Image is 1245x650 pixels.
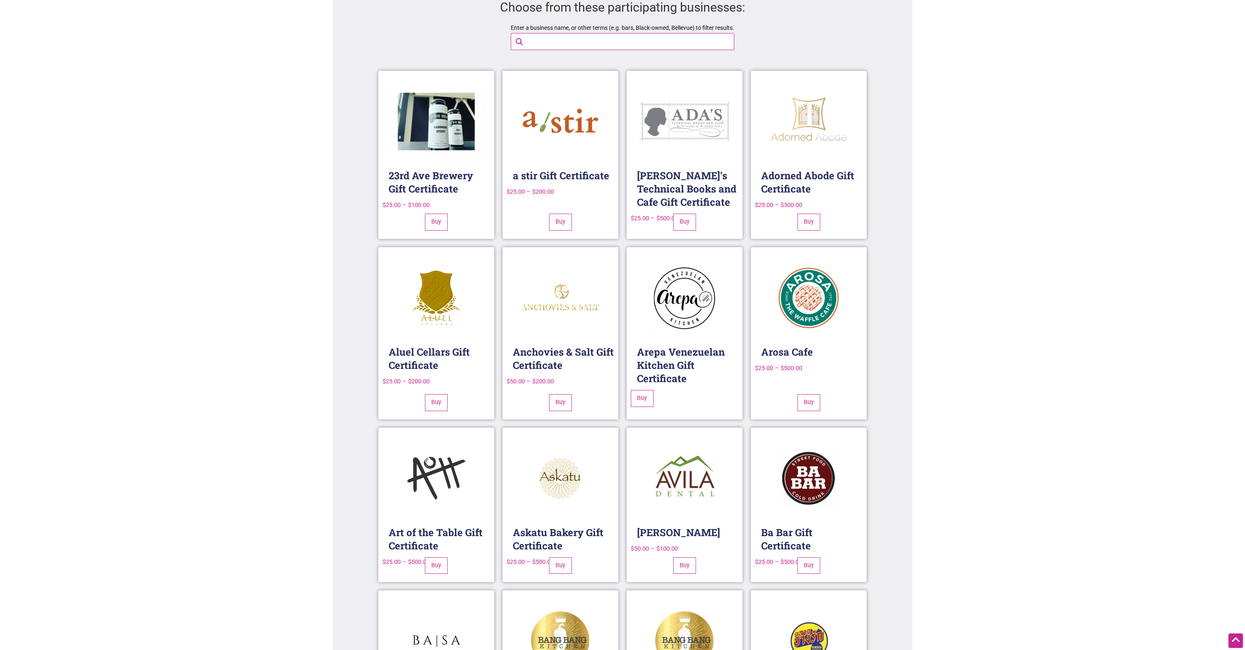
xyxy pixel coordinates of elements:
[408,378,430,385] bdi: 200.00
[382,378,401,385] bdi: 25.00
[507,255,614,386] a: Anchovies & Salt Gift Certificate
[1228,633,1243,648] div: Scroll Back to Top
[382,201,386,209] span: $
[402,378,406,385] span: –
[631,545,634,552] span: $
[511,436,610,521] img: Askatu Bakery Gift Certificate
[651,545,655,552] span: –
[382,558,401,566] bdi: 25.00
[382,378,386,385] span: $
[532,558,554,566] bdi: 500.00
[651,214,655,222] span: –
[549,557,572,574] a: Select options for “Askatu Bakery Gift Certificate”
[389,164,490,200] h2: 23rd Ave Brewery Gift Certificate
[631,436,738,554] a: [PERSON_NAME]
[382,436,490,567] a: Art of the Table Gift Certificate
[382,558,386,566] span: $
[755,79,863,210] a: Adorned Abode Gift Certificate
[759,255,859,340] img: Cafe Arosa
[387,436,486,521] img: Aott - Art of the Table logo
[755,436,863,567] a: Ba Bar Gift Certificate
[637,164,738,214] h2: [PERSON_NAME]’s Technical Books and Cafe Gift Certificate
[532,188,536,195] span: $
[507,558,510,566] span: $
[781,364,784,372] span: $
[408,378,411,385] span: $
[775,364,779,372] span: –
[761,164,863,200] h2: Adorned Abode Gift Certificate
[656,214,678,222] bdi: 500.00
[761,340,863,364] h2: Arosa Cafe
[526,378,531,385] span: –
[755,364,773,372] bdi: 25.00
[532,378,536,385] span: $
[781,201,784,209] span: $
[402,558,406,566] span: –
[631,255,738,390] a: Arepa Venezuelan Kitchen Gift Certificate
[631,214,649,222] bdi: 25.00
[635,255,735,340] img: Arepa Venezuelan Kitchen Gift Certificates
[511,23,734,33] label: Enter a business name, or other terms (e.g. bars, Black-owned, Bellevue) to filter results.
[549,214,572,231] a: Select options for “a stir Gift Certificate”
[631,545,649,552] bdi: 50.00
[507,436,614,567] a: Askatu Bakery Gift Certificate
[511,79,610,164] img: a stir Gift Certificate
[637,521,738,544] h2: [PERSON_NAME]
[382,79,490,210] a: 23rd Ave Brewery Gift Certificate
[425,214,448,231] a: Select options for “23rd Ave Brewery Gift Certificate”
[402,201,406,209] span: –
[507,558,525,566] bdi: 25.00
[507,378,525,385] bdi: 50.00
[775,558,779,566] span: –
[656,214,660,222] span: $
[781,558,784,566] span: $
[656,545,678,552] bdi: 100.00
[549,394,572,411] a: Select options for “Anchovies & Salt Gift Certificate”
[507,79,614,197] a: a stir Gift Certificate
[382,255,490,386] a: Aluel Cellars Gift Certificate
[507,188,510,195] span: $
[755,201,773,209] bdi: 25.00
[425,557,448,574] a: Select options for “Art of the Table Gift Certificate”
[382,201,401,209] bdi: 25.00
[631,390,654,407] a: Select options for “Arepa Venezuelan Kitchen Gift Certificate”
[631,214,634,222] span: $
[408,201,430,209] bdi: 100.00
[387,79,486,164] img: 23rd Ave Brewery Gift Certificate
[631,79,738,223] a: [PERSON_NAME]’s Technical Books and Cafe Gift Certificate
[798,557,820,574] a: Select options for “Ba Bar Gift Certificate”
[389,521,490,557] h2: Art of the Table Gift Certificate
[759,436,859,521] img: Ba Bar Food and Drink
[408,201,411,209] span: $
[635,436,735,521] img: Avila Dental
[775,201,779,209] span: –
[755,364,758,372] span: $
[408,558,430,566] bdi: 500.00
[673,214,696,231] a: Select options for “Ada's Technical Books and Cafe Gift Certificate”
[387,255,486,340] img: Aluel Cellars
[755,255,863,373] a: Arosa Cafe
[511,255,610,340] img: Anchovies & Salt logo
[526,558,531,566] span: –
[526,188,531,195] span: –
[781,558,802,566] bdi: 500.00
[513,340,614,377] h2: Anchovies & Salt Gift Certificate
[635,79,735,164] img: Adas Technical Books and Cafe Logo
[761,521,863,557] h2: Ba Bar Gift Certificate
[673,557,696,574] a: Select options for “Avila Dental”
[637,340,738,390] h2: Arepa Venezuelan Kitchen Gift Certificate
[532,188,554,195] bdi: 200.00
[767,79,851,164] img: Adorned Abode Gift Certificates
[507,188,525,195] bdi: 25.00
[513,521,614,557] h2: Askatu Bakery Gift Certificate
[656,545,660,552] span: $
[781,364,802,372] bdi: 500.00
[513,164,614,187] h2: a stir Gift Certificate
[755,558,758,566] span: $
[755,201,758,209] span: $
[798,394,820,411] a: Select options for “Arosa Cafe”
[755,558,773,566] bdi: 25.00
[507,378,510,385] span: $
[532,558,536,566] span: $
[798,214,820,231] a: Select options for “Adorned Abode Gift Certificate”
